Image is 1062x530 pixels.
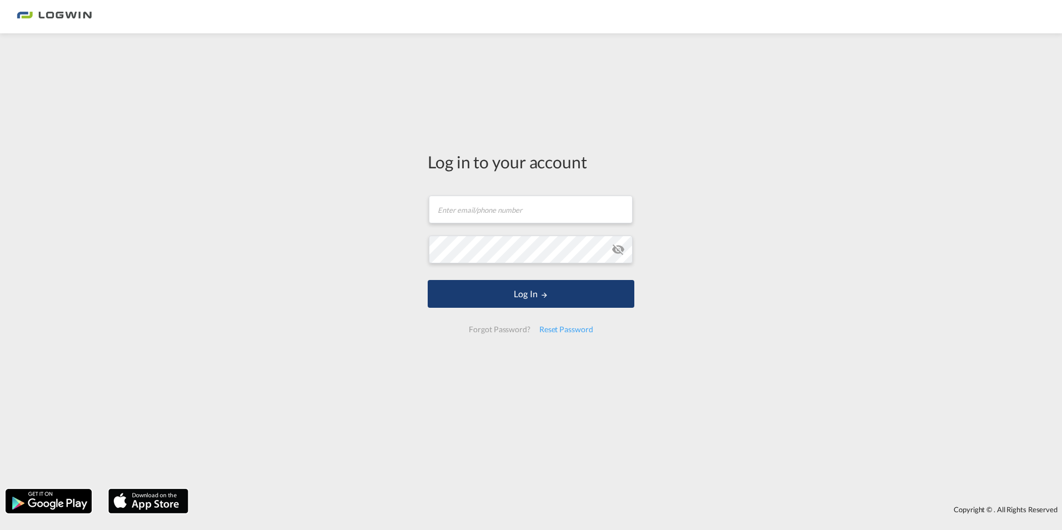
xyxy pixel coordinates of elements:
div: Reset Password [535,319,598,339]
input: Enter email/phone number [429,196,633,223]
md-icon: icon-eye-off [612,243,625,256]
div: Forgot Password? [464,319,534,339]
img: apple.png [107,488,189,514]
img: 2761ae10d95411efa20a1f5e0282d2d7.png [17,4,92,29]
img: google.png [4,488,93,514]
div: Log in to your account [428,150,634,173]
button: LOGIN [428,280,634,308]
div: Copyright © . All Rights Reserved [194,500,1062,519]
